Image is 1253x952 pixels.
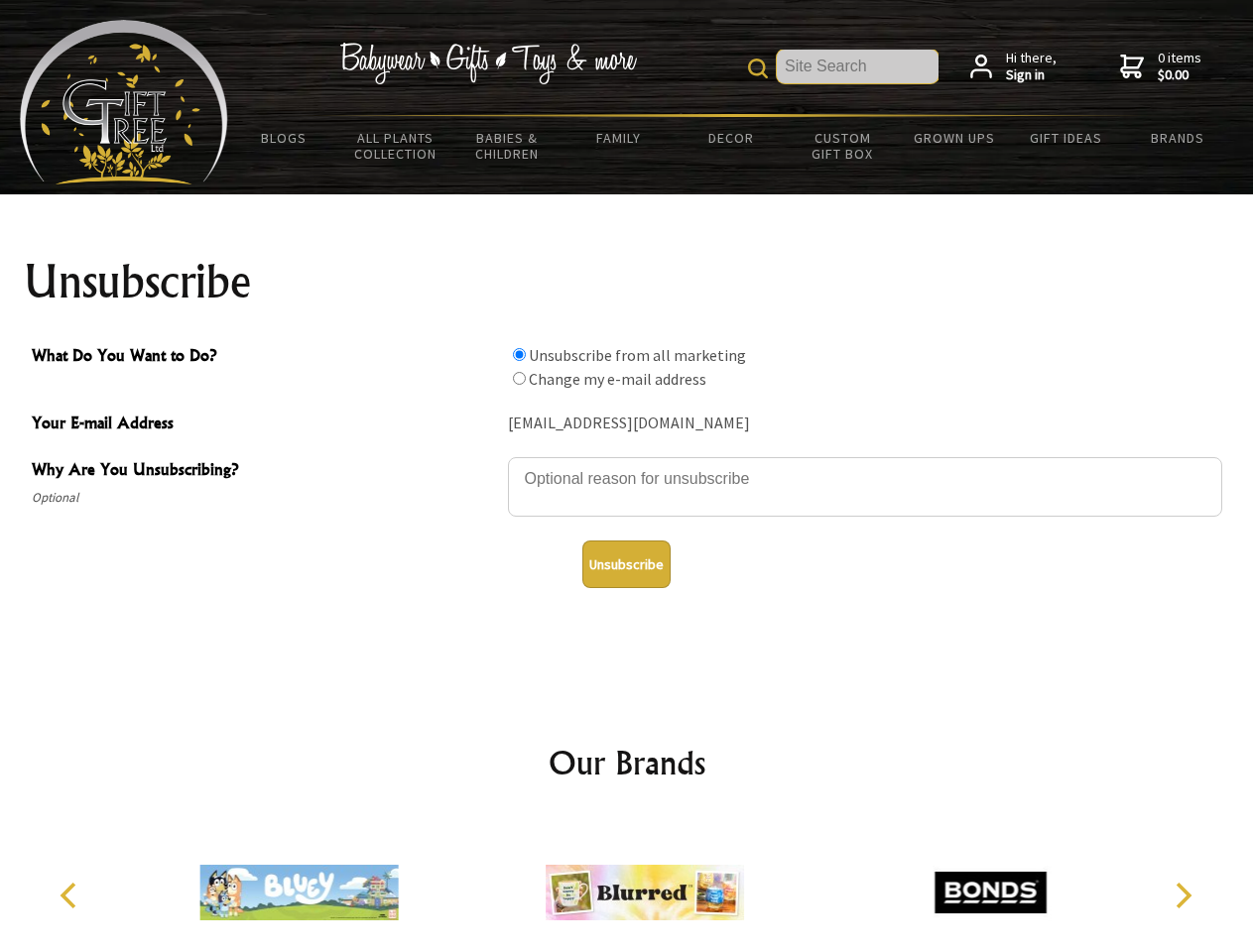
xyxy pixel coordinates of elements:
[32,486,498,510] span: Optional
[451,117,564,175] a: Babies & Children
[1161,874,1204,917] button: Next
[748,59,768,78] img: product search
[339,43,637,84] img: Babywear - Gifts - Toys & more
[675,117,787,159] a: Decor
[24,258,1230,305] h1: Unsubscribe
[564,117,676,159] a: Family
[970,50,1057,84] a: Hi there,Sign in
[513,372,526,385] input: What Do You Want to Do?
[32,457,498,486] span: Why Are You Unsubscribing?
[50,874,93,917] button: Previous
[529,369,706,389] label: Change my e-mail address
[1006,50,1057,84] span: Hi there,
[32,343,498,372] span: What Do You Want to Do?
[529,345,746,365] label: Unsubscribe from all marketing
[228,117,340,159] a: BLOGS
[40,739,1214,786] h2: Our Brands
[1010,117,1122,159] a: Gift Ideas
[1120,50,1201,84] a: 0 items$0.00
[508,409,1222,439] div: [EMAIL_ADDRESS][DOMAIN_NAME]
[787,117,899,175] a: Custom Gift Box
[898,117,1010,159] a: Grown Ups
[1158,49,1201,84] span: 0 items
[508,457,1222,517] textarea: Why Are You Unsubscribing?
[32,411,498,439] span: Your E-mail Address
[20,20,228,184] img: Babyware - Gifts - Toys and more...
[1006,66,1057,84] strong: Sign in
[340,117,452,175] a: All Plants Collection
[1158,66,1201,84] strong: $0.00
[582,540,671,588] button: Unsubscribe
[777,50,939,83] input: Site Search
[513,348,526,361] input: What Do You Want to Do?
[1122,117,1234,159] a: Brands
